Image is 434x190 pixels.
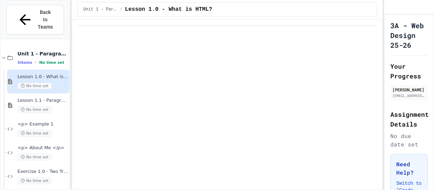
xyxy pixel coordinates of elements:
button: Back to Teams [6,5,64,35]
h2: Assignment Details [390,109,428,129]
span: No time set [39,60,64,65]
span: Unit 1 - Paragraphs [83,7,117,12]
span: <p> About Me </p> [17,145,68,151]
span: No time set [17,130,52,137]
span: <p> Example 1 [17,121,68,127]
div: [PERSON_NAME] [392,86,426,93]
span: Lesson 1.0 - What is HTML? [125,5,212,14]
span: / [120,7,122,12]
span: No time set [17,154,52,160]
h1: 3A - Web Design 25-26 [390,21,428,50]
h3: Need Help? [396,160,422,177]
div: [EMAIL_ADDRESS][DOMAIN_NAME] [392,93,426,98]
span: No time set [17,177,52,184]
span: Exercise 1.0 - Two Truths and a Lie [17,169,68,175]
span: No time set [17,106,52,113]
span: Unit 1 - Paragraphs [17,51,68,57]
div: No due date set [390,132,428,149]
span: No time set [17,83,52,89]
span: Lesson 1.1 - Paragraphs [17,98,68,104]
span: Lesson 1.0 - What is HTML? [17,74,68,80]
span: Back to Teams [37,9,54,31]
span: 5 items [17,60,32,65]
span: • [35,60,36,65]
h2: Your Progress [390,61,428,81]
